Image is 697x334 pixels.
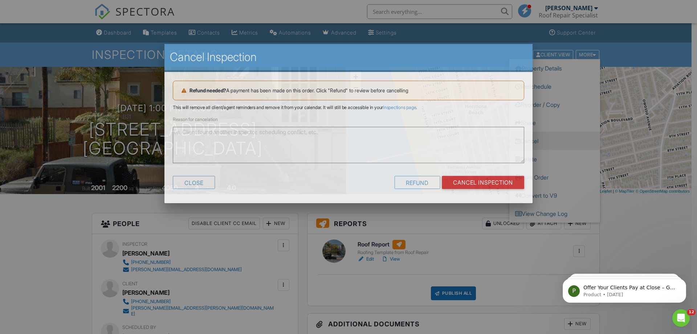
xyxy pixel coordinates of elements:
[383,105,416,110] a: Inspections page
[672,309,690,327] iframe: Intercom live chat
[170,50,527,64] h2: Cancel Inspection
[442,176,524,189] input: Cancel Inspection
[394,176,440,189] div: Refund
[173,117,218,122] label: Reason for cancelation
[552,263,697,314] iframe: Intercom notifications message
[173,176,215,189] div: Close
[173,105,524,110] p: This will remove all client/agent reminders and remove it from your calendar. It will still be ac...
[189,87,408,93] span: A payment has been made on this order. Click "Refund" to review before cancelling
[189,87,226,93] strong: Refund needed?
[687,309,696,315] span: 12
